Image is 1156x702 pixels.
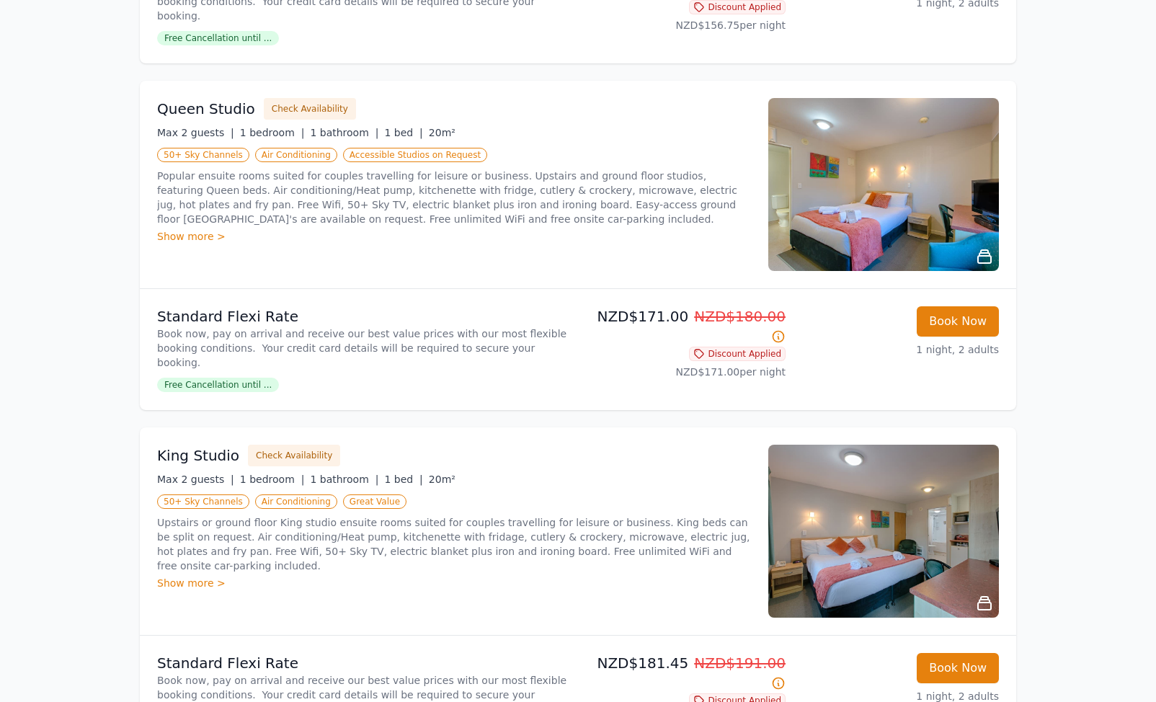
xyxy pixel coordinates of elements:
button: Check Availability [248,445,340,466]
span: 1 bathroom | [310,474,378,485]
span: 1 bed | [384,474,422,485]
span: 50+ Sky Channels [157,494,249,509]
p: NZD$171.00 [584,306,786,347]
span: Free Cancellation until ... [157,378,279,392]
span: 20m² [429,474,455,485]
p: NZD$181.45 [584,653,786,693]
span: 1 bedroom | [240,474,305,485]
span: Discount Applied [689,347,786,361]
p: Upstairs or ground floor King studio ensuite rooms suited for couples travelling for leisure or b... [157,515,751,573]
h3: King Studio [157,445,239,466]
span: 50+ Sky Channels [157,148,249,162]
button: Book Now [917,306,999,337]
span: 1 bed | [384,127,422,138]
span: Free Cancellation until ... [157,31,279,45]
button: Book Now [917,653,999,683]
span: Max 2 guests | [157,127,234,138]
p: Book now, pay on arrival and receive our best value prices with our most flexible booking conditi... [157,326,572,370]
p: Standard Flexi Rate [157,653,572,673]
div: Show more > [157,229,751,244]
p: 1 night, 2 adults [797,342,999,357]
button: Check Availability [264,98,356,120]
p: NZD$171.00 per night [584,365,786,379]
div: Show more > [157,576,751,590]
span: Air Conditioning [255,148,337,162]
span: NZD$180.00 [694,308,786,325]
p: Standard Flexi Rate [157,306,572,326]
span: Air Conditioning [255,494,337,509]
h3: Queen Studio [157,99,255,119]
span: Max 2 guests | [157,474,234,485]
p: Popular ensuite rooms suited for couples travelling for leisure or business. Upstairs and ground ... [157,169,751,226]
span: 20m² [429,127,455,138]
span: NZD$191.00 [694,654,786,672]
p: NZD$156.75 per night [584,18,786,32]
span: 1 bedroom | [240,127,305,138]
span: Accessible Studios on Request [343,148,487,162]
span: 1 bathroom | [310,127,378,138]
span: Great Value [343,494,406,509]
